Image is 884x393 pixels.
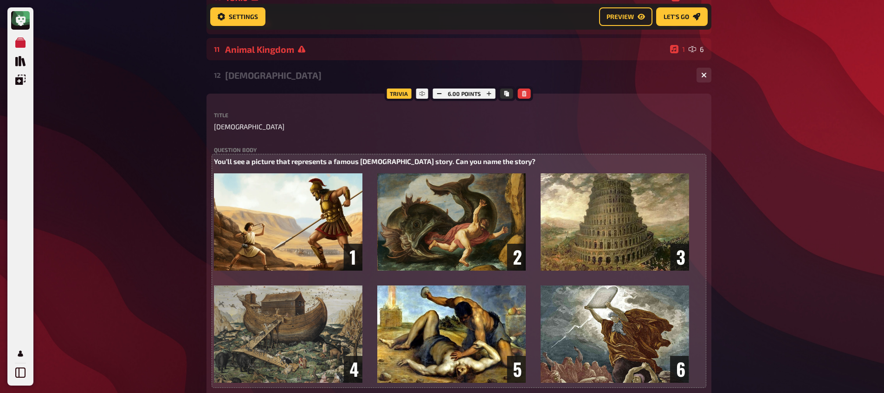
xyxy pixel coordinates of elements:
[431,86,498,101] div: 6.00 points
[214,121,284,132] span: [DEMOGRAPHIC_DATA]
[214,147,704,152] label: Question body
[214,45,221,53] div: 11
[11,52,30,70] a: Quiz Library
[225,70,689,81] div: [DEMOGRAPHIC_DATA]
[214,112,704,118] label: Title
[210,7,265,26] a: Settings
[664,13,689,20] span: Let's go
[384,86,413,101] div: Trivia
[214,71,221,79] div: 12
[225,44,666,55] div: Animal Kingdom
[607,13,634,20] span: Preview
[500,89,513,99] button: Copy
[214,173,689,383] img: Flags (3)
[656,7,708,26] a: Let's go
[11,70,30,89] a: Overlays
[11,33,30,52] a: My Quizzes
[670,45,685,53] div: 1
[689,45,704,53] div: 6
[599,7,652,26] a: Preview
[214,157,536,165] span: You’ll see a picture that represents a famous [DEMOGRAPHIC_DATA] story. Can you name the story?
[11,344,30,363] a: My Account
[229,13,258,20] span: Settings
